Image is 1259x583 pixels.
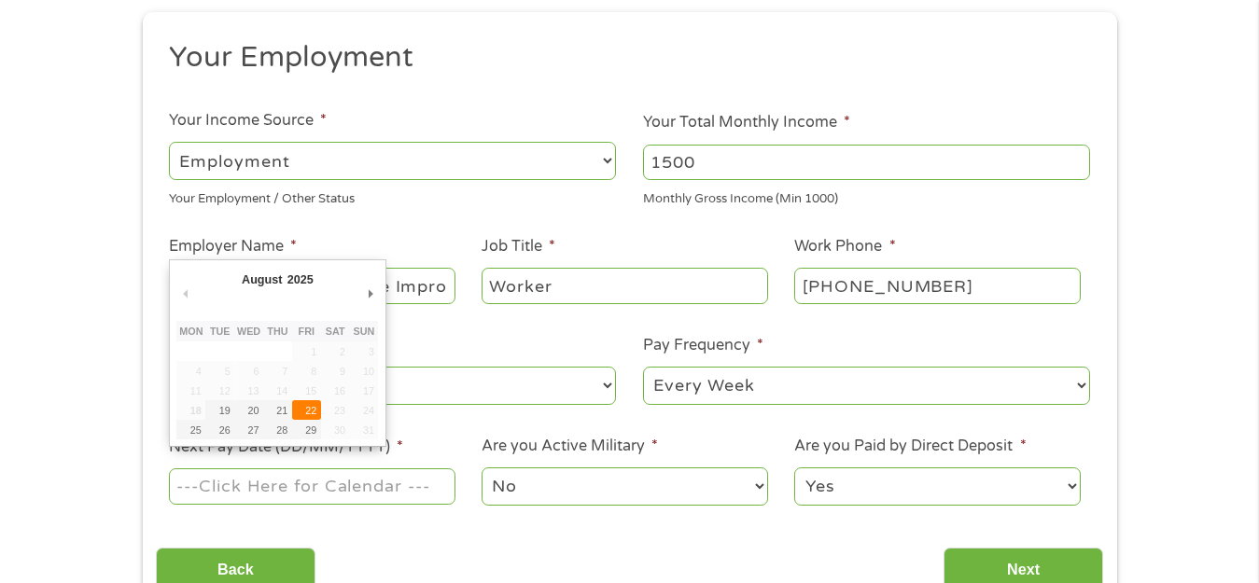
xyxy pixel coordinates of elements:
label: Are you Active Military [482,437,658,456]
abbr: Saturday [326,326,345,337]
button: 29 [292,420,321,439]
div: 2025 [285,267,315,292]
abbr: Sunday [354,326,375,337]
label: Job Title [482,237,555,257]
label: Are you Paid by Direct Deposit [794,437,1026,456]
div: Your Employment / Other Status [169,184,616,209]
label: Work Phone [794,237,895,257]
button: 26 [205,420,234,439]
button: 19 [205,400,234,420]
h2: Your Employment [169,39,1076,76]
abbr: Wednesday [237,326,260,337]
abbr: Tuesday [210,326,231,337]
button: 21 [263,400,292,420]
button: 28 [263,420,292,439]
label: Next Pay Date (DD/MM/YYYY) [169,437,403,457]
input: 1800 [643,145,1090,180]
button: 20 [234,400,263,420]
label: Your Income Source [169,111,327,131]
label: Your Total Monthly Income [643,113,850,132]
input: Cashier [482,268,767,303]
abbr: Friday [299,326,315,337]
abbr: Monday [179,326,203,337]
label: Pay Frequency [643,336,763,355]
button: 25 [176,420,205,439]
div: Monthly Gross Income (Min 1000) [643,184,1090,209]
label: Employer Name [169,237,297,257]
input: Use the arrow keys to pick a date [169,468,455,504]
abbr: Thursday [267,326,287,337]
input: (231) 754-4010 [794,268,1080,303]
div: August [239,267,285,292]
button: 27 [234,420,263,439]
button: 22 [292,400,321,420]
button: Previous Month [176,281,193,306]
button: Next Month [361,281,378,306]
